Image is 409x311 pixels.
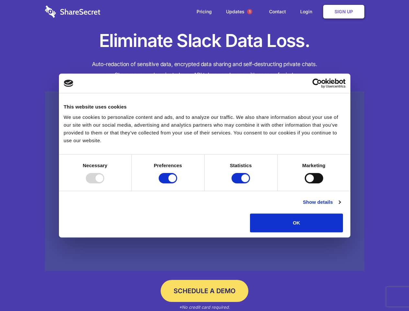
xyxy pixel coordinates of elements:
a: Wistia video thumbnail [45,91,364,271]
a: Show details [303,198,340,206]
a: Pricing [190,2,218,22]
a: Schedule a Demo [161,280,248,302]
div: This website uses cookies [64,103,346,111]
strong: Marketing [302,163,325,168]
h1: Eliminate Slack Data Loss. [45,29,364,52]
strong: Necessary [83,163,108,168]
img: logo [64,80,74,87]
a: Login [294,2,322,22]
button: OK [250,213,343,232]
a: Contact [263,2,292,22]
strong: Preferences [154,163,182,168]
em: *No credit card required. [179,305,230,310]
div: We use cookies to personalize content and ads, and to analyze our traffic. We also share informat... [64,113,346,144]
a: Usercentrics Cookiebot - opens in a new window [289,78,346,88]
a: Sign Up [323,5,364,18]
span: 1 [247,9,252,14]
strong: Statistics [230,163,252,168]
img: logo-wordmark-white-trans-d4663122ce5f474addd5e946df7df03e33cb6a1c49d2221995e7729f52c070b2.svg [45,6,100,18]
h4: Auto-redaction of sensitive data, encrypted data sharing and self-destructing private chats. Shar... [45,59,364,80]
